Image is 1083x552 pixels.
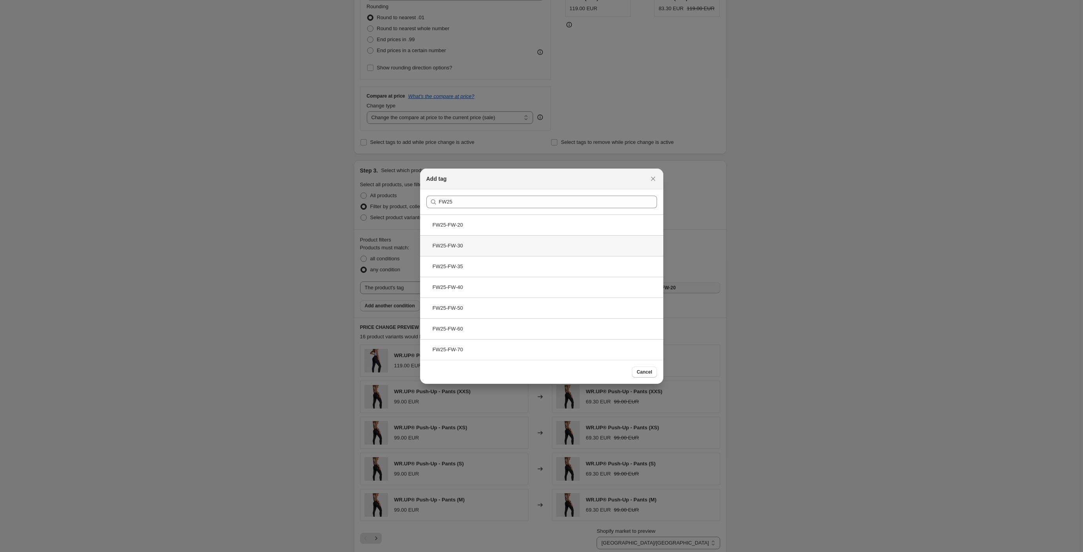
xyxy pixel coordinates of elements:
div: FW25-FW-35 [420,256,663,277]
h2: Add tag [426,175,447,183]
div: FW25-FW-60 [420,318,663,339]
div: FW25-FW-70 [420,339,663,360]
div: FW25-FW-30 [420,235,663,256]
button: Close [648,173,659,184]
span: Cancel [637,369,652,375]
div: FW25-FW-20 [420,214,663,235]
div: FW25-FW-40 [420,277,663,298]
div: FW25-FW-50 [420,298,663,318]
input: Search tags [439,196,657,208]
button: Cancel [632,367,657,378]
